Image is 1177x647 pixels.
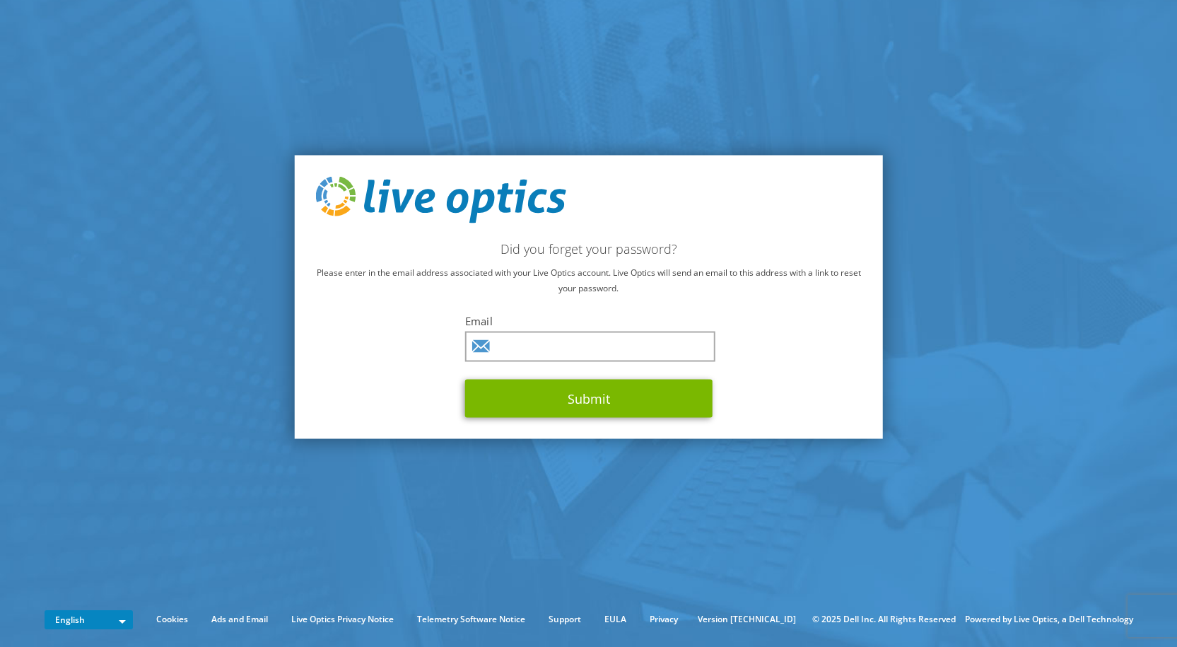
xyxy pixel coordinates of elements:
[538,612,592,627] a: Support
[639,612,689,627] a: Privacy
[201,612,279,627] a: Ads and Email
[965,612,1133,627] li: Powered by Live Optics, a Dell Technology
[315,264,862,296] p: Please enter in the email address associated with your Live Optics account. Live Optics will send...
[465,379,713,417] button: Submit
[315,240,862,256] h2: Did you forget your password?
[594,612,637,627] a: EULA
[315,177,566,223] img: live_optics_svg.svg
[146,612,199,627] a: Cookies
[281,612,404,627] a: Live Optics Privacy Notice
[691,612,803,627] li: Version [TECHNICAL_ID]
[406,612,536,627] a: Telemetry Software Notice
[805,612,963,627] li: © 2025 Dell Inc. All Rights Reserved
[465,313,713,327] label: Email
